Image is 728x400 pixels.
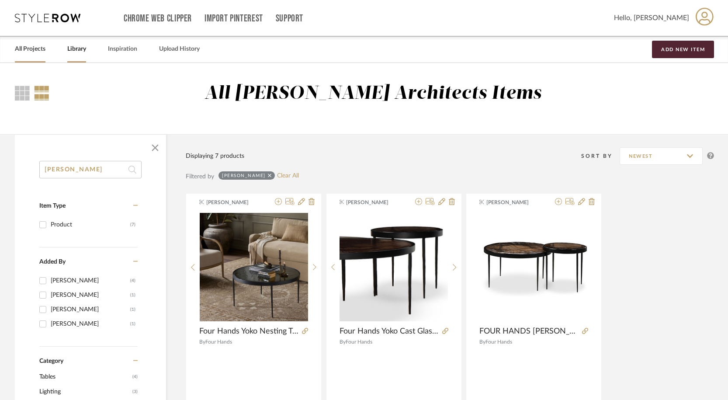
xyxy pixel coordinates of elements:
[205,339,232,344] span: Four Hands
[51,218,130,232] div: Product
[130,274,135,288] div: (4)
[346,339,372,344] span: Four Hands
[485,339,512,344] span: Four Hands
[486,198,541,206] span: [PERSON_NAME]
[222,173,266,178] div: [PERSON_NAME]
[186,151,244,161] div: Displaying 7 products
[108,43,137,55] a: Inspiration
[479,238,588,296] img: FOUR HANDS YOKO NESTING TABLES 32"DIA X 18.25"H
[15,43,45,55] a: All Projects
[479,339,485,344] span: By
[276,15,303,22] a: Support
[51,274,130,288] div: [PERSON_NAME]
[146,139,164,157] button: Close
[340,327,439,336] span: Four Hands Yoko Cast Glass Coffee Tables 32D
[130,218,135,232] div: (7)
[652,41,714,58] button: Add New Item
[39,161,142,178] input: Search within 7 results
[205,83,542,105] div: All [PERSON_NAME] Architects Items
[479,327,579,336] span: FOUR HANDS [PERSON_NAME] NESTING TABLES 32"DIA X 18.25"H
[277,172,299,180] a: Clear All
[51,303,130,317] div: [PERSON_NAME]
[200,213,308,321] img: Four Hands Yoko Nesting Table in Moss Cast Glass - Lg 32"Diax16H; Sm 20Diax18H
[199,339,205,344] span: By
[39,384,130,399] span: Lighting
[67,43,86,55] a: Library
[39,358,63,365] span: Category
[124,15,192,22] a: Chrome Web Clipper
[39,259,66,265] span: Added By
[132,370,138,384] span: (4)
[581,152,620,160] div: Sort By
[130,317,135,331] div: (1)
[186,172,214,181] div: Filtered by
[39,369,130,384] span: Tables
[340,213,448,321] img: Four Hands Yoko Cast Glass Coffee Tables 32D
[346,198,401,206] span: [PERSON_NAME]
[51,317,130,331] div: [PERSON_NAME]
[206,198,261,206] span: [PERSON_NAME]
[205,15,263,22] a: Import Pinterest
[51,288,130,302] div: [PERSON_NAME]
[159,43,200,55] a: Upload History
[130,303,135,317] div: (1)
[132,385,138,399] span: (3)
[340,339,346,344] span: By
[199,327,298,336] span: Four Hands Yoko Nesting Table in [PERSON_NAME] Cast Glass - Lg 32"Diax16H; Sm 20Diax18H
[39,203,66,209] span: Item Type
[130,288,135,302] div: (1)
[614,13,689,23] span: Hello, [PERSON_NAME]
